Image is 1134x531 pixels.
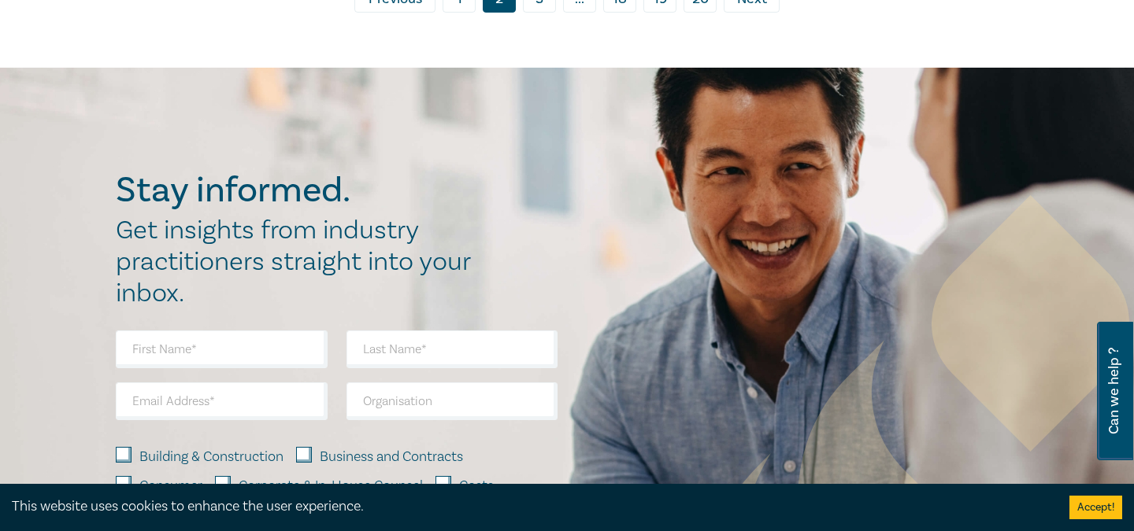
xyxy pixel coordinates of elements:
[239,476,423,496] label: Corporate & In-House Counsel
[320,447,463,467] label: Business and Contracts
[459,476,494,496] label: Costs
[346,330,558,368] input: Last Name*
[116,330,328,368] input: First Name*
[12,496,1046,517] div: This website uses cookies to enhance the user experience.
[139,476,202,496] label: Consumer
[116,170,487,211] h2: Stay informed.
[116,215,487,309] h2: Get insights from industry practitioners straight into your inbox.
[116,382,328,420] input: Email Address*
[1069,496,1122,519] button: Accept cookies
[139,447,283,467] label: Building & Construction
[1106,331,1121,451] span: Can we help ?
[346,382,558,420] input: Organisation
